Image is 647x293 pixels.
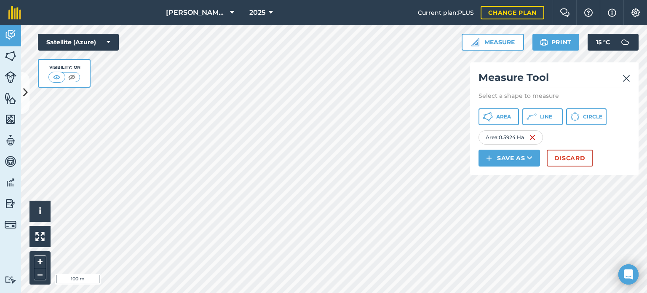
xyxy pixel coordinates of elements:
div: Area : 0.5924 Ha [479,130,543,145]
h2: Measure Tool [479,71,630,88]
img: svg+xml;base64,PD94bWwgdmVyc2lvbj0iMS4wIiBlbmNvZGluZz0idXRmLTgiPz4KPCEtLSBHZW5lcmF0b3I6IEFkb2JlIE... [5,134,16,147]
button: 15 °C [588,34,639,51]
button: + [34,255,46,268]
span: [PERSON_NAME] farm [166,8,227,18]
img: svg+xml;base64,PD94bWwgdmVyc2lvbj0iMS4wIiBlbmNvZGluZz0idXRmLTgiPz4KPCEtLSBHZW5lcmF0b3I6IEFkb2JlIE... [5,29,16,41]
img: svg+xml;base64,PHN2ZyB4bWxucz0iaHR0cDovL3d3dy53My5vcmcvMjAwMC9zdmciIHdpZHRoPSIyMiIgaGVpZ2h0PSIzMC... [623,73,630,83]
img: svg+xml;base64,PD94bWwgdmVyc2lvbj0iMS4wIiBlbmNvZGluZz0idXRmLTgiPz4KPCEtLSBHZW5lcmF0b3I6IEFkb2JlIE... [5,71,16,83]
img: Two speech bubbles overlapping with the left bubble in the forefront [560,8,570,17]
img: Ruler icon [471,38,479,46]
button: Print [532,34,580,51]
img: svg+xml;base64,PHN2ZyB4bWxucz0iaHR0cDovL3d3dy53My5vcmcvMjAwMC9zdmciIHdpZHRoPSI1NiIgaGVpZ2h0PSI2MC... [5,50,16,62]
img: svg+xml;base64,PD94bWwgdmVyc2lvbj0iMS4wIiBlbmNvZGluZz0idXRmLTgiPz4KPCEtLSBHZW5lcmF0b3I6IEFkb2JlIE... [5,197,16,210]
img: svg+xml;base64,PD94bWwgdmVyc2lvbj0iMS4wIiBlbmNvZGluZz0idXRmLTgiPz4KPCEtLSBHZW5lcmF0b3I6IEFkb2JlIE... [5,176,16,189]
img: A question mark icon [583,8,594,17]
button: Area [479,108,519,125]
img: svg+xml;base64,PD94bWwgdmVyc2lvbj0iMS4wIiBlbmNvZGluZz0idXRmLTgiPz4KPCEtLSBHZW5lcmF0b3I6IEFkb2JlIE... [617,34,634,51]
span: Area [496,113,511,120]
img: svg+xml;base64,PHN2ZyB4bWxucz0iaHR0cDovL3d3dy53My5vcmcvMjAwMC9zdmciIHdpZHRoPSI1MCIgaGVpZ2h0PSI0MC... [67,73,77,81]
img: svg+xml;base64,PHN2ZyB4bWxucz0iaHR0cDovL3d3dy53My5vcmcvMjAwMC9zdmciIHdpZHRoPSIxNyIgaGVpZ2h0PSIxNy... [608,8,616,18]
div: Visibility: On [48,64,80,71]
img: Four arrows, one pointing top left, one top right, one bottom right and the last bottom left [35,232,45,241]
button: Measure [462,34,524,51]
button: i [29,201,51,222]
img: svg+xml;base64,PD94bWwgdmVyc2lvbj0iMS4wIiBlbmNvZGluZz0idXRmLTgiPz4KPCEtLSBHZW5lcmF0b3I6IEFkb2JlIE... [5,155,16,168]
img: svg+xml;base64,PHN2ZyB4bWxucz0iaHR0cDovL3d3dy53My5vcmcvMjAwMC9zdmciIHdpZHRoPSIxNiIgaGVpZ2h0PSIyNC... [529,132,536,142]
a: Change plan [481,6,544,19]
span: 15 ° C [596,34,610,51]
div: Open Intercom Messenger [618,264,639,285]
button: – [34,268,46,280]
img: A cog icon [631,8,641,17]
img: svg+xml;base64,PHN2ZyB4bWxucz0iaHR0cDovL3d3dy53My5vcmcvMjAwMC9zdmciIHdpZHRoPSI1MCIgaGVpZ2h0PSI0MC... [51,73,62,81]
img: fieldmargin Logo [8,6,21,19]
button: Circle [566,108,607,125]
span: Circle [583,113,602,120]
span: Current plan : PLUS [418,8,474,17]
button: Satellite (Azure) [38,34,119,51]
img: svg+xml;base64,PD94bWwgdmVyc2lvbj0iMS4wIiBlbmNvZGluZz0idXRmLTgiPz4KPCEtLSBHZW5lcmF0b3I6IEFkb2JlIE... [5,219,16,231]
img: svg+xml;base64,PHN2ZyB4bWxucz0iaHR0cDovL3d3dy53My5vcmcvMjAwMC9zdmciIHdpZHRoPSIxOSIgaGVpZ2h0PSIyNC... [540,37,548,47]
img: svg+xml;base64,PHN2ZyB4bWxucz0iaHR0cDovL3d3dy53My5vcmcvMjAwMC9zdmciIHdpZHRoPSI1NiIgaGVpZ2h0PSI2MC... [5,92,16,105]
button: Discard [547,150,593,167]
button: Save as [479,150,540,167]
p: Select a shape to measure [479,91,630,100]
span: i [39,206,41,216]
span: 2025 [249,8,265,18]
span: Line [540,113,552,120]
img: svg+xml;base64,PD94bWwgdmVyc2lvbj0iMS4wIiBlbmNvZGluZz0idXRmLTgiPz4KPCEtLSBHZW5lcmF0b3I6IEFkb2JlIE... [5,276,16,284]
button: Line [522,108,563,125]
img: svg+xml;base64,PHN2ZyB4bWxucz0iaHR0cDovL3d3dy53My5vcmcvMjAwMC9zdmciIHdpZHRoPSIxNCIgaGVpZ2h0PSIyNC... [486,153,492,163]
img: svg+xml;base64,PHN2ZyB4bWxucz0iaHR0cDovL3d3dy53My5vcmcvMjAwMC9zdmciIHdpZHRoPSI1NiIgaGVpZ2h0PSI2MC... [5,113,16,126]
